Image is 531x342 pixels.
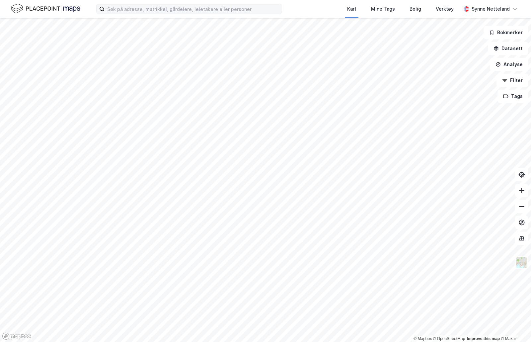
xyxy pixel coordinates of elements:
[371,5,395,13] div: Mine Tags
[2,332,31,340] a: Mapbox homepage
[414,336,432,341] a: Mapbox
[472,5,510,13] div: Synne Netteland
[496,74,528,87] button: Filter
[490,58,528,71] button: Analyse
[484,26,528,39] button: Bokmerker
[498,310,531,342] div: Kontrollprogram for chat
[515,256,528,269] img: Z
[433,336,465,341] a: OpenStreetMap
[11,3,80,15] img: logo.f888ab2527a4732fd821a326f86c7f29.svg
[498,310,531,342] iframe: Chat Widget
[436,5,454,13] div: Verktøy
[488,42,528,55] button: Datasett
[347,5,356,13] div: Kart
[497,90,528,103] button: Tags
[105,4,282,14] input: Søk på adresse, matrikkel, gårdeiere, leietakere eller personer
[410,5,421,13] div: Bolig
[467,336,500,341] a: Improve this map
